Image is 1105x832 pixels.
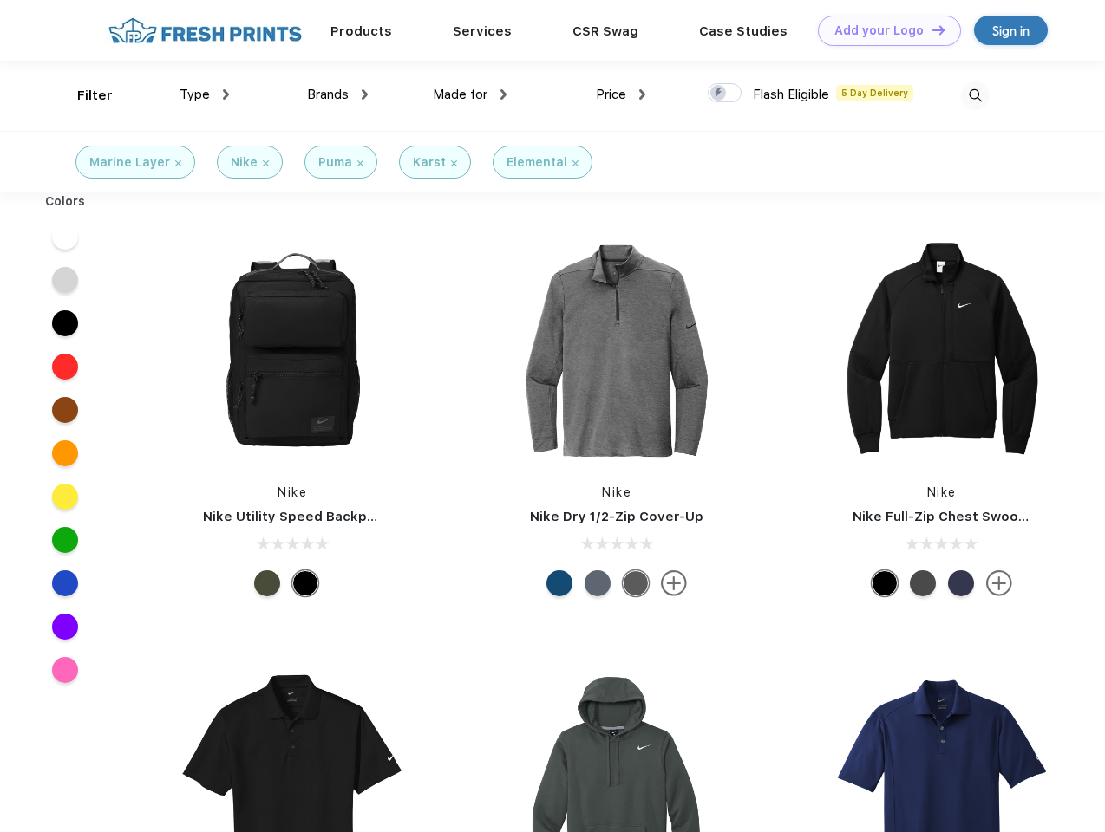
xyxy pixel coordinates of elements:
img: dropdown.png [500,89,507,100]
a: Nike Full-Zip Chest Swoosh Jacket [853,509,1083,524]
img: dropdown.png [223,89,229,100]
span: Flash Eligible [753,87,829,102]
a: Sign in [974,16,1048,45]
div: Filter [77,86,113,106]
a: Nike [927,485,957,499]
a: CSR Swag [572,23,638,39]
div: Black [292,570,318,596]
img: fo%20logo%202.webp [103,16,307,46]
div: Navy Heather [585,570,611,596]
span: Type [180,87,210,102]
img: func=resize&h=266 [177,236,408,466]
span: Price [596,87,626,102]
img: dropdown.png [639,89,645,100]
span: Brands [307,87,349,102]
div: Marine Layer [89,153,170,172]
img: filter_cancel.svg [175,160,181,166]
a: Services [453,23,512,39]
a: Nike [278,485,307,499]
div: Nike [231,153,258,172]
img: filter_cancel.svg [357,160,363,166]
img: func=resize&h=266 [501,236,732,466]
div: Colors [32,192,99,211]
div: Cargo Khaki [254,570,280,596]
div: Black [872,570,898,596]
div: Black Heather [623,570,649,596]
img: filter_cancel.svg [263,160,269,166]
img: desktop_search.svg [961,81,990,110]
a: Products [330,23,392,39]
span: Made for [433,87,487,102]
img: filter_cancel.svg [572,160,579,166]
div: Gym Blue [546,570,572,596]
div: Add your Logo [834,23,924,38]
div: Midnight Navy [948,570,974,596]
a: Nike Utility Speed Backpack [203,509,390,524]
a: Nike Dry 1/2-Zip Cover-Up [530,509,703,524]
img: DT [932,25,945,35]
img: more.svg [986,570,1012,596]
div: Sign in [992,21,1030,41]
img: func=resize&h=266 [827,236,1057,466]
img: filter_cancel.svg [451,160,457,166]
div: Puma [318,153,352,172]
span: 5 Day Delivery [836,85,913,101]
img: more.svg [661,570,687,596]
div: Elemental [507,153,567,172]
div: Karst [413,153,446,172]
div: Anthracite [910,570,936,596]
a: Nike [602,485,631,499]
img: dropdown.png [362,89,368,100]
